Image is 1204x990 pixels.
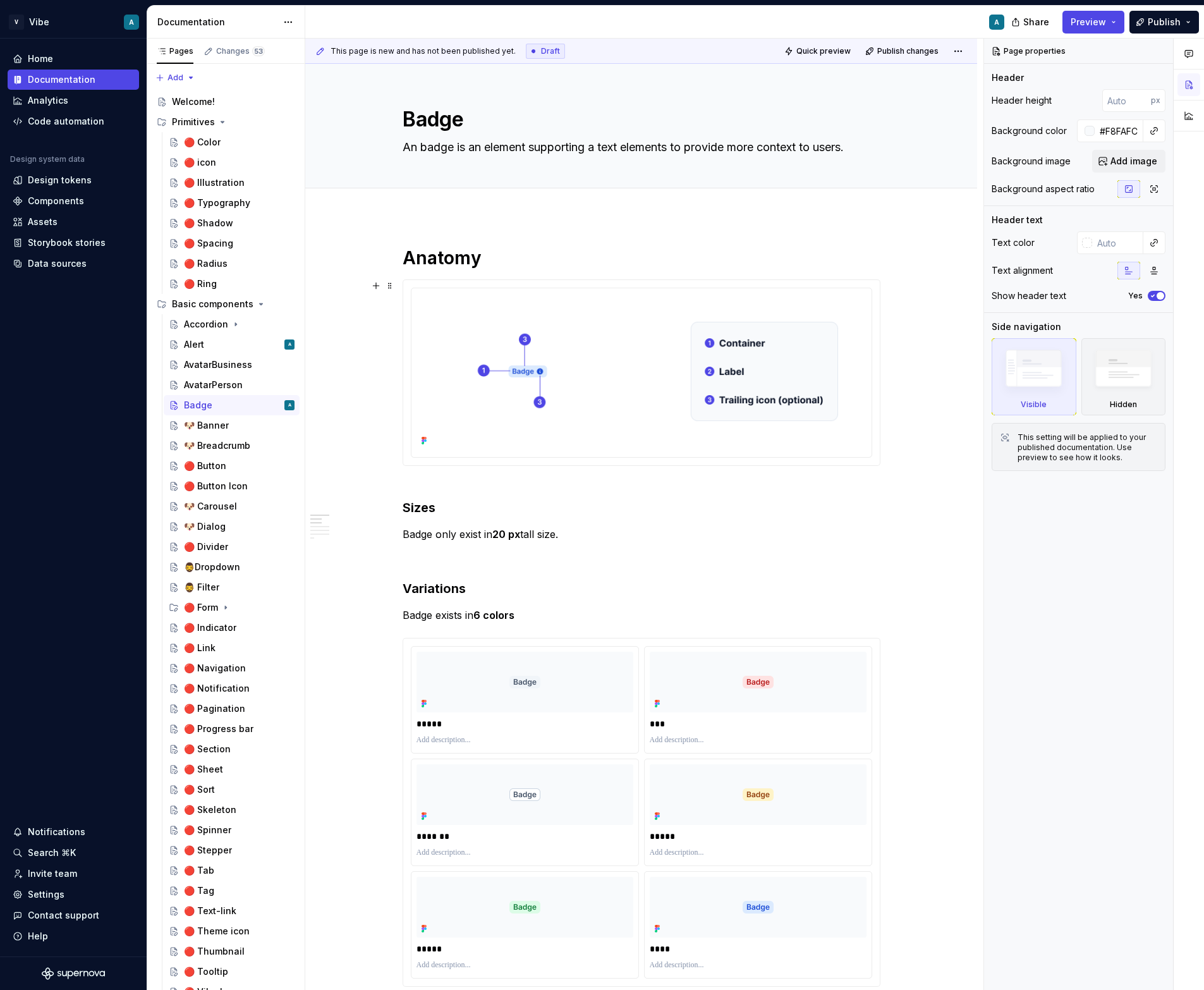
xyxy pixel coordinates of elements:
div: A [129,17,134,27]
button: Publish changes [861,42,944,60]
div: Background image [992,155,1071,168]
a: 🐶 Carousel [164,496,300,516]
div: V [9,15,24,30]
div: Documentation [157,16,277,28]
span: Publish [1148,16,1181,28]
p: px [1151,95,1160,106]
a: AlertA [164,334,300,355]
h3: Sizes [403,481,880,516]
span: Add image [1110,155,1157,168]
label: Yes [1128,291,1143,301]
a: 🐶 Banner [164,415,300,436]
a: AvatarPerson [164,375,300,395]
div: 🔴 Form [184,601,218,614]
span: Add [167,73,183,83]
button: VVibeA [3,8,144,35]
div: 🔴 Button Icon [184,480,248,492]
svg: Supernova Logo [42,967,105,980]
button: Notifications [8,822,139,842]
div: Text color [992,236,1035,249]
span: This page is new and has not been published yet. [331,46,516,56]
div: Documentation [28,73,95,86]
div: Alert [184,338,204,351]
a: 🔴 Radius [164,254,300,274]
a: Analytics [8,90,139,111]
div: AvatarPerson [184,379,243,391]
div: Design tokens [28,174,92,186]
div: 🔴 Form [164,597,300,618]
div: Side navigation [992,321,1061,333]
div: 🔴 Illustration [184,176,245,189]
a: BadgeA [164,395,300,415]
div: Settings [28,888,64,901]
div: A [288,338,291,351]
div: Background color [992,125,1067,137]
div: 🔴 Section [184,743,231,755]
div: 🔴 Thumbnail [184,945,245,958]
h3: Variations [403,580,880,597]
div: Assets [28,216,58,228]
div: 🔴 Sheet [184,763,223,776]
a: 🔴 Button Icon [164,476,300,496]
div: 🔴 Theme icon [184,925,250,938]
button: Quick preview [781,42,856,60]
div: Vibe [29,16,49,28]
span: Share [1023,16,1049,28]
div: Welcome! [172,95,215,108]
span: Quick preview [796,46,851,56]
a: 🔴 Theme icon [164,921,300,941]
div: Data sources [28,257,87,270]
button: Add [152,69,199,87]
div: Hidden [1081,338,1166,415]
a: 🔴 Typography [164,193,300,213]
div: 🔴 Pagination [184,702,245,715]
div: Visible [1021,400,1047,410]
span: 53 [252,46,265,56]
input: Auto [1092,231,1143,254]
a: Invite team [8,864,139,884]
div: Basic components [172,298,253,310]
div: A [288,399,291,412]
div: Header text [992,214,1043,226]
div: 🔴 Indicator [184,621,236,634]
div: 🔴 Spinner [184,824,231,836]
div: 🔴 Skeleton [184,804,236,816]
button: Search ⌘K [8,843,139,863]
a: 🔴 Skeleton [164,800,300,820]
textarea: An badge is an element supporting a text elements to provide more context to users. [400,137,878,157]
a: 🔴 Section [164,739,300,759]
div: 🔴 Link [184,642,216,654]
a: Assets [8,212,139,232]
div: AvatarBusiness [184,358,252,371]
div: Header height [992,94,1052,107]
div: Storybook stories [28,236,106,249]
div: Header [992,71,1024,84]
a: 🔴 Spinner [164,820,300,840]
div: Code automation [28,115,104,128]
a: Welcome! [152,92,300,112]
div: Contact support [28,909,99,922]
div: 🔴 Tag [184,884,214,897]
div: Design system data [10,154,85,164]
div: 🧔‍♂️Dropdown [184,561,240,573]
div: 🔴 Text-link [184,905,236,917]
div: Hidden [1110,400,1137,410]
div: 🔴 Shadow [184,217,233,229]
div: Basic components [152,294,300,314]
div: 🔴 Radius [184,257,228,270]
a: 🔴 Link [164,638,300,658]
div: 🔴 Navigation [184,662,246,675]
a: 🔴 Thumbnail [164,941,300,962]
a: Design tokens [8,170,139,190]
div: Pages [157,46,193,56]
a: 🔴 Tooltip [164,962,300,982]
a: 🔴 icon [164,152,300,173]
button: Help [8,926,139,946]
a: 🐶 Dialog [164,516,300,537]
div: Home [28,52,53,65]
h1: Anatomy [403,247,880,269]
a: 🔴 Sheet [164,759,300,779]
div: 🐶 Banner [184,419,229,432]
div: 🔴 Divider [184,541,228,553]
